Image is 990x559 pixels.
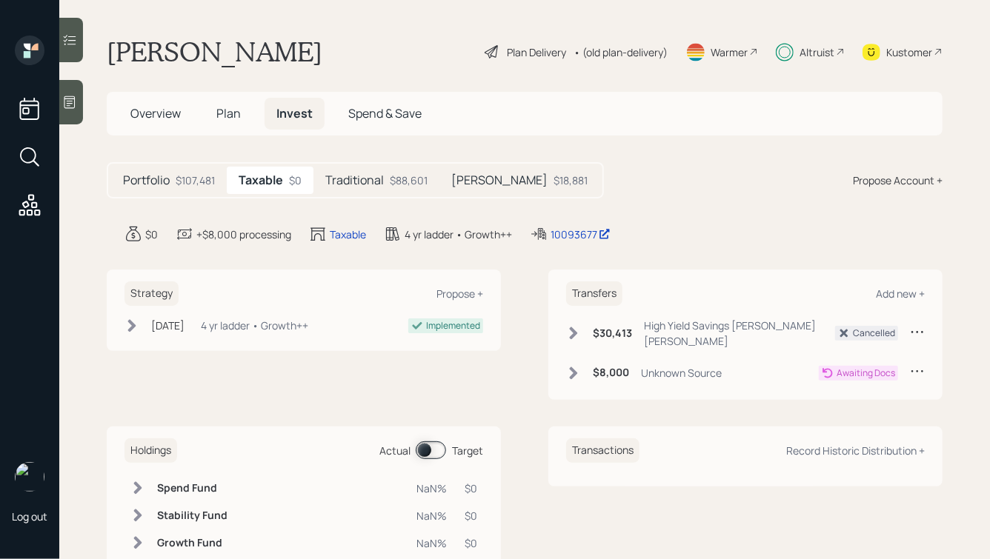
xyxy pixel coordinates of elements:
[15,462,44,492] img: hunter_neumayer.jpg
[452,443,483,458] div: Target
[507,44,566,60] div: Plan Delivery
[157,537,227,549] h6: Growth Fund
[786,443,925,458] div: Record Historic Distribution +
[157,482,227,495] h6: Spend Fund
[566,438,639,463] h6: Transactions
[644,318,835,349] div: High Yield Savings [PERSON_NAME] [PERSON_NAME]
[416,481,447,496] div: NaN%
[196,227,291,242] div: +$8,000 processing
[465,508,477,523] div: $0
[554,173,588,188] div: $18,881
[837,366,895,380] div: Awaiting Docs
[853,173,943,188] div: Propose Account +
[216,105,241,121] span: Plan
[566,281,622,306] h6: Transfers
[551,227,611,242] div: 10093677
[124,281,179,306] h6: Strategy
[593,327,632,340] h6: $30,413
[176,173,215,188] div: $107,481
[325,173,384,187] h5: Traditional
[124,438,177,463] h6: Holdings
[886,44,932,60] div: Kustomer
[330,227,366,242] div: Taxable
[107,36,322,68] h1: [PERSON_NAME]
[593,366,629,379] h6: $8,000
[379,443,411,458] div: Actual
[276,105,313,121] span: Invest
[574,44,668,60] div: • (old plan-delivery)
[451,173,548,187] h5: [PERSON_NAME]
[800,44,834,60] div: Altruist
[123,173,170,187] h5: Portfolio
[436,287,483,301] div: Propose +
[465,535,477,551] div: $0
[12,509,47,523] div: Log out
[145,227,158,242] div: $0
[711,44,748,60] div: Warmer
[157,509,227,522] h6: Stability Fund
[853,327,895,340] div: Cancelled
[876,287,925,301] div: Add new +
[405,227,512,242] div: 4 yr ladder • Growth++
[289,173,302,188] div: $0
[130,105,181,121] span: Overview
[390,173,428,188] div: $88,601
[348,105,422,121] span: Spend & Save
[201,318,308,333] div: 4 yr ladder • Growth++
[465,481,477,496] div: $0
[239,173,283,187] h5: Taxable
[641,365,722,381] div: Unknown Source
[416,508,447,523] div: NaN%
[426,319,480,332] div: Implemented
[151,318,185,333] div: [DATE]
[416,535,447,551] div: NaN%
